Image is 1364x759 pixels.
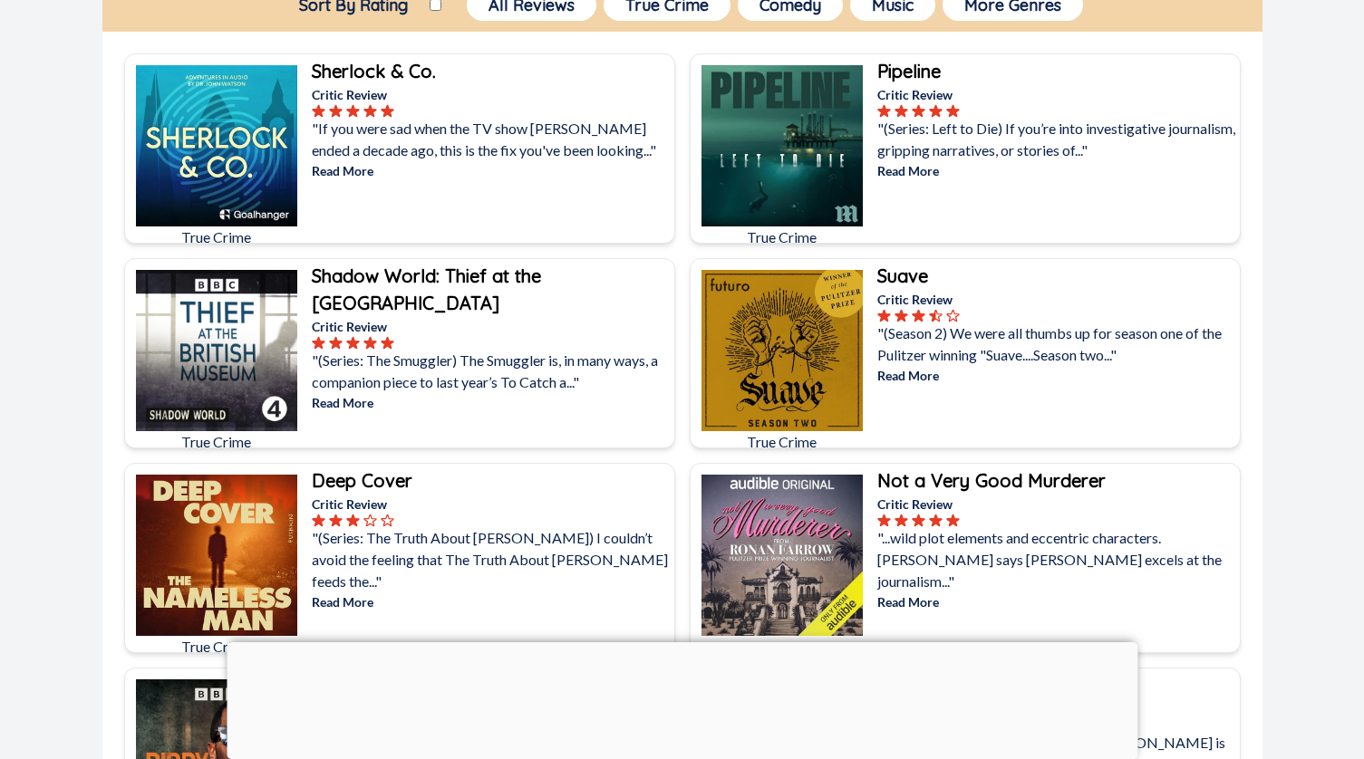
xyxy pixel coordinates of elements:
[877,495,1236,514] p: Critic Review
[877,592,1236,611] p: Read More
[227,642,1137,754] iframe: Advertisement
[312,592,671,611] p: Read More
[136,636,297,658] p: True Crime
[690,463,1241,653] a: Not a Very Good MurdererTrue CrimeNot a Very Good MurdererCritic Review"...wild plot elements and...
[124,53,675,244] a: Sherlock & Co.True CrimeSherlock & Co.Critic Review"If you were sad when the TV show [PERSON_NAME...
[701,226,863,248] p: True Crime
[690,258,1241,448] a: SuaveTrue CrimeSuaveCritic Review"(Season 2) We were all thumbs up for season one of the Pulitzer...
[136,226,297,248] p: True Crime
[312,118,671,161] p: "If you were sad when the TV show [PERSON_NAME] ended a decade ago, this is the fix you've been l...
[312,264,541,314] b: Shadow World: Thief at the [GEOGRAPHIC_DATA]
[701,475,863,636] img: Not a Very Good Murderer
[877,290,1236,309] p: Critic Review
[124,463,675,653] a: Deep CoverTrue CrimeDeep CoverCritic Review"(Series: The Truth About [PERSON_NAME]) I couldn’t av...
[136,270,297,431] img: Shadow World: Thief at the British Museum
[877,527,1236,592] p: "...wild plot elements and eccentric characters. [PERSON_NAME] says [PERSON_NAME] excels at the j...
[877,366,1236,385] p: Read More
[690,53,1241,244] a: PipelineTrue CrimePipelineCritic Review"(Series: Left to Die) If you’re into investigative journa...
[312,393,671,412] p: Read More
[312,317,671,336] p: Critic Review
[312,350,671,393] p: "(Series: The Smuggler) The Smuggler is, in many ways, a companion piece to last year’s To Catch ...
[312,527,671,592] p: "(Series: The Truth About [PERSON_NAME]) I couldn’t avoid the feeling that The Truth About [PERSO...
[701,270,863,431] img: Suave
[877,469,1106,492] b: Not a Very Good Murderer
[877,264,928,287] b: Suave
[312,60,436,82] b: Sherlock & Co.
[701,65,863,226] img: Pipeline
[312,469,412,492] b: Deep Cover
[877,322,1236,366] p: "(Season 2) We were all thumbs up for season one of the Pulitzer winning "Suave....Season two..."
[877,161,1236,180] p: Read More
[877,60,941,82] b: Pipeline
[124,258,675,448] a: Shadow World: Thief at the British MuseumTrue CrimeShadow World: Thief at the [GEOGRAPHIC_DATA]Cr...
[701,636,863,658] p: True Crime
[312,85,671,104] p: Critic Review
[136,431,297,453] p: True Crime
[136,65,297,226] img: Sherlock & Co.
[877,85,1236,104] p: Critic Review
[701,431,863,453] p: True Crime
[312,495,671,514] p: Critic Review
[877,118,1236,161] p: "(Series: Left to Die) If you’re into investigative journalism, gripping narratives, or stories o...
[136,475,297,636] img: Deep Cover
[312,161,671,180] p: Read More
